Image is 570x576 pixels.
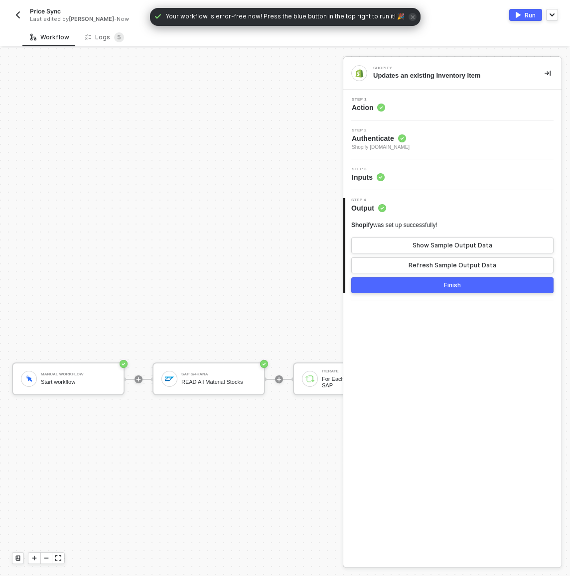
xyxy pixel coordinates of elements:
span: icon-check [154,12,162,20]
div: Last edited by - Now [30,15,262,23]
span: Action [352,103,385,113]
span: icon-expand [55,555,61,561]
button: Show Sample Output Data [351,237,554,253]
img: icon [305,374,314,383]
span: Step 2 [352,128,410,132]
span: icon-success-page [260,360,268,368]
div: Step 1Action [343,98,562,113]
span: [PERSON_NAME] [69,15,114,22]
span: Step 4 [351,198,386,202]
span: Step 1 [352,98,385,102]
img: integration-icon [355,69,364,78]
div: Updates an existing Inventory Item [373,71,529,80]
div: Start workflow [41,379,116,385]
img: back [14,11,22,19]
button: activateRun [509,9,542,21]
div: Logs [85,32,124,42]
span: Shopify [DOMAIN_NAME] [352,143,410,151]
div: Step 2Authenticate Shopify [DOMAIN_NAME] [343,128,562,151]
div: Iterate [322,369,397,373]
img: icon [165,374,174,383]
span: icon-collapse-right [545,70,551,76]
img: icon [24,374,33,383]
button: back [12,9,24,21]
div: Run [525,11,536,19]
div: Refresh Sample Output Data [409,261,496,269]
span: icon-success-page [120,360,128,368]
span: icon-play [31,555,37,561]
span: Shopify [351,222,373,229]
span: Your workflow is error-free now! Press the blue button in the top right to run it! 🎉 [166,12,405,22]
div: Step 3Inputs [343,167,562,182]
span: 5 [117,33,121,41]
div: For Each Material Stock in SAP [322,376,397,388]
span: Price Sync [30,7,61,15]
span: icon-minus [43,555,49,561]
div: was set up successfully! [351,221,437,230]
span: Inputs [352,172,385,182]
div: Show Sample Output Data [413,241,492,249]
span: icon-play [276,376,282,382]
div: Finish [444,281,461,289]
img: activate [516,12,521,18]
div: Step 4Output Shopifywas set up successfully!Show Sample Output DataRefresh Sample Output DataFinish [343,198,562,293]
span: icon-play [136,376,142,382]
div: READ All Material Stocks [181,379,256,385]
span: Authenticate [352,133,410,143]
span: icon-close [409,13,417,21]
div: Workflow [30,33,69,41]
sup: 5 [114,32,124,42]
span: Output [351,203,386,213]
div: SAP S/4HANA [181,372,256,376]
button: Finish [351,277,554,293]
div: Manual Workflow [41,372,116,376]
div: Shopify [373,66,523,70]
button: Refresh Sample Output Data [351,257,554,273]
span: Step 3 [352,167,385,171]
